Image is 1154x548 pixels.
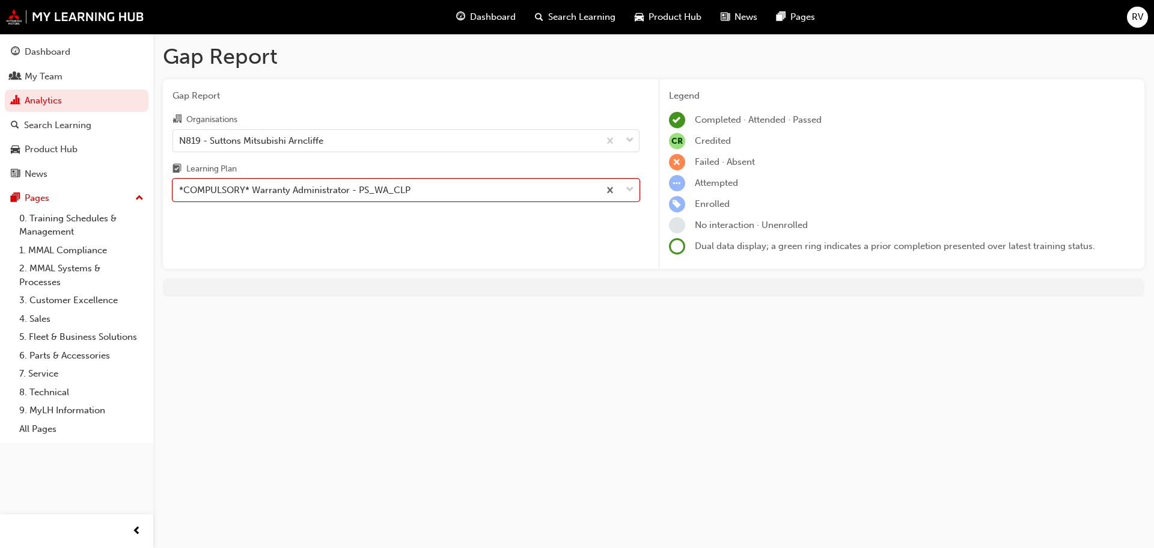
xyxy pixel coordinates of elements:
[777,10,786,25] span: pages-icon
[179,134,323,147] div: N819 - Suttons Mitsubishi Arncliffe
[669,133,685,149] span: null-icon
[695,241,1095,251] span: Dual data display; a green ring indicates a prior completion presented over latest training status.
[5,114,148,137] a: Search Learning
[11,96,20,106] span: chart-icon
[11,120,19,131] span: search-icon
[734,10,757,24] span: News
[635,10,644,25] span: car-icon
[548,10,615,24] span: Search Learning
[711,5,767,29] a: news-iconNews
[649,10,701,24] span: Product Hub
[1127,7,1148,28] button: RV
[669,196,685,212] span: learningRecordVerb_ENROLL-icon
[172,89,640,103] span: Gap Report
[669,112,685,128] span: learningRecordVerb_COMPLETE-icon
[14,328,148,346] a: 5. Fleet & Business Solutions
[669,89,1135,103] div: Legend
[669,217,685,233] span: learningRecordVerb_NONE-icon
[695,114,822,125] span: Completed · Attended · Passed
[5,90,148,112] a: Analytics
[695,156,755,167] span: Failed · Absent
[5,163,148,185] a: News
[11,144,20,155] span: car-icon
[669,175,685,191] span: learningRecordVerb_ATTEMPT-icon
[14,209,148,241] a: 0. Training Schedules & Management
[695,177,738,188] span: Attempted
[447,5,525,29] a: guage-iconDashboard
[669,154,685,170] span: learningRecordVerb_FAIL-icon
[525,5,625,29] a: search-iconSearch Learning
[5,138,148,161] a: Product Hub
[695,135,731,146] span: Credited
[535,10,543,25] span: search-icon
[5,187,148,209] button: Pages
[14,241,148,260] a: 1. MMAL Compliance
[163,43,1144,70] h1: Gap Report
[179,183,411,197] div: *COMPULSORY* Warranty Administrator - PS_WA_CLP
[767,5,825,29] a: pages-iconPages
[14,383,148,402] a: 8. Technical
[626,182,634,198] span: down-icon
[25,167,47,181] div: News
[11,193,20,204] span: pages-icon
[5,38,148,187] button: DashboardMy TeamAnalyticsSearch LearningProduct HubNews
[11,72,20,82] span: people-icon
[14,401,148,420] a: 9. MyLH Information
[24,119,91,132] div: Search Learning
[11,47,20,58] span: guage-icon
[5,41,148,63] a: Dashboard
[172,164,182,175] span: learningplan-icon
[6,9,144,25] img: mmal
[135,191,144,206] span: up-icon
[14,291,148,310] a: 3. Customer Excellence
[186,114,237,126] div: Organisations
[14,346,148,365] a: 6. Parts & Accessories
[186,163,237,175] div: Learning Plan
[626,133,634,149] span: down-icon
[25,45,70,59] div: Dashboard
[695,199,730,209] span: Enrolled
[14,365,148,383] a: 7. Service
[1132,10,1143,24] span: RV
[695,220,808,230] span: No interaction · Unenrolled
[25,70,63,84] div: My Team
[11,169,20,180] span: news-icon
[14,310,148,328] a: 4. Sales
[14,259,148,291] a: 2. MMAL Systems & Processes
[132,524,141,539] span: prev-icon
[625,5,711,29] a: car-iconProduct Hub
[790,10,815,24] span: Pages
[25,191,49,205] div: Pages
[456,10,465,25] span: guage-icon
[25,143,78,156] div: Product Hub
[14,420,148,439] a: All Pages
[470,10,516,24] span: Dashboard
[172,114,182,125] span: organisation-icon
[5,66,148,88] a: My Team
[721,10,730,25] span: news-icon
